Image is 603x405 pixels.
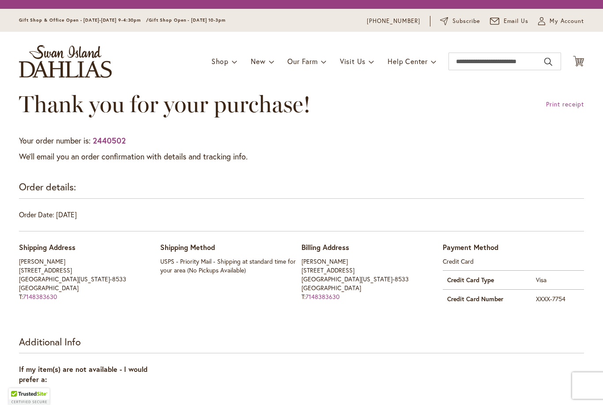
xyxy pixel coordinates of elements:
[546,100,584,109] a: Print receipt
[538,17,584,26] button: My Account
[9,388,49,405] div: TrustedSite Certified
[19,151,584,163] p: We'll email you an order confirmation with details and tracking info.
[443,289,531,308] th: Credit Card Number
[23,292,57,301] a: 7148383630
[443,242,498,252] span: Payment Method
[19,335,81,348] strong: Additional Info
[149,17,226,23] span: Gift Shop Open - [DATE] 10-3pm
[19,210,584,231] div: Order Date: [DATE]
[90,135,126,146] a: 2440502
[531,270,584,289] td: Visa
[19,17,149,23] span: Gift Shop & Office Open - [DATE]-[DATE] 9-4:30pm /
[443,257,584,266] dt: Credit Card
[287,57,317,66] span: Our Farm
[19,242,75,252] span: Shipping Address
[504,17,529,26] span: Email Us
[19,364,147,384] span: If my item(s) are not available - I would prefer a:
[531,289,584,308] td: XXXX-7754
[305,292,339,301] a: 7148383630
[160,242,215,252] span: Shipping Method
[19,257,160,301] address: [PERSON_NAME] [STREET_ADDRESS] [GEOGRAPHIC_DATA][US_STATE]-8533 [GEOGRAPHIC_DATA] T:
[19,90,311,118] span: Thank you for your purchase!
[301,242,349,252] span: Billing Address
[19,389,160,398] div: Refund
[19,135,584,147] p: Your order number is:
[340,57,366,66] span: Visit Us
[443,270,531,289] th: Credit Card Type
[440,17,480,26] a: Subscribe
[367,17,420,26] a: [PHONE_NUMBER]
[211,57,229,66] span: Shop
[19,180,76,193] strong: Order details:
[93,135,126,146] strong: 2440502
[452,17,480,26] span: Subscribe
[550,17,584,26] span: My Account
[388,57,428,66] span: Help Center
[301,257,443,301] address: [PERSON_NAME] [STREET_ADDRESS] [GEOGRAPHIC_DATA][US_STATE]-8533 [GEOGRAPHIC_DATA] T:
[160,257,301,275] div: USPS - Priority Mail - Shipping at standard time for your area (No Pickups Available)
[490,17,529,26] a: Email Us
[251,57,265,66] span: New
[544,55,552,69] button: Search
[19,45,112,78] a: store logo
